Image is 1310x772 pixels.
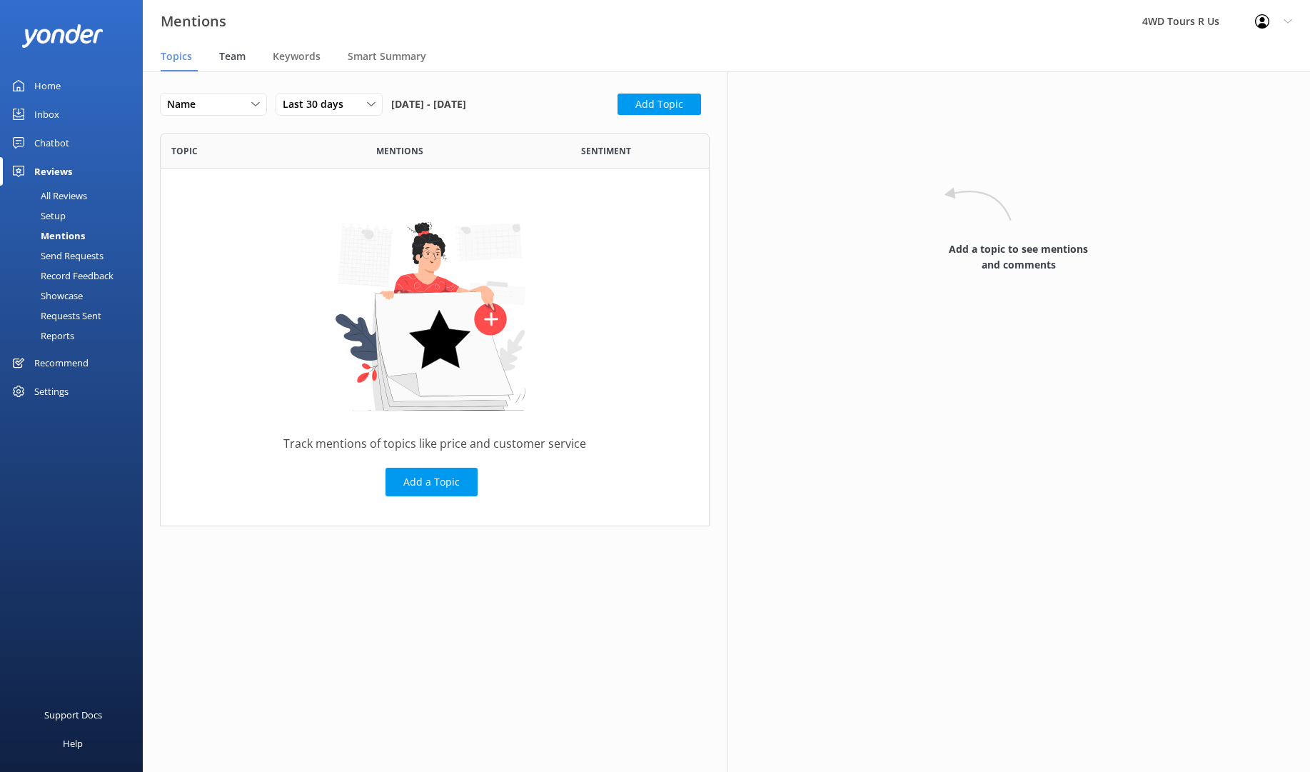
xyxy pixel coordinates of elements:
div: Showcase [9,286,83,306]
h3: Mentions [161,10,226,33]
a: Mentions [9,226,143,246]
div: Requests Sent [9,306,101,326]
a: Showcase [9,286,143,306]
div: grid [160,169,710,526]
div: Help [63,729,83,758]
a: Reports [9,326,143,346]
span: Name [167,96,204,112]
div: Recommend [34,349,89,377]
span: Topics [161,49,192,64]
a: All Reviews [9,186,143,206]
div: Reviews [34,157,72,186]
div: Mentions [9,226,85,246]
div: Inbox [34,100,59,129]
img: yonder-white-logo.png [21,24,104,48]
div: Chatbot [34,129,69,157]
span: Smart Summary [348,49,426,64]
div: Record Feedback [9,266,114,286]
div: Support Docs [44,701,102,729]
span: Keywords [273,49,321,64]
div: Send Requests [9,246,104,266]
span: Sentiment [581,144,631,158]
span: Mentions [376,144,423,158]
div: Home [34,71,61,100]
span: Last 30 days [283,96,352,112]
a: Setup [9,206,143,226]
div: Settings [34,377,69,406]
span: Team [219,49,246,64]
span: Topic [171,144,198,158]
div: All Reviews [9,186,87,206]
div: Setup [9,206,66,226]
div: Reports [9,326,74,346]
span: [DATE] - [DATE] [391,93,466,116]
a: Record Feedback [9,266,143,286]
a: Send Requests [9,246,143,266]
p: Track mentions of topics like price and customer service [283,434,586,453]
a: Requests Sent [9,306,143,326]
button: Add a Topic [386,468,478,496]
button: Add Topic [618,94,701,115]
